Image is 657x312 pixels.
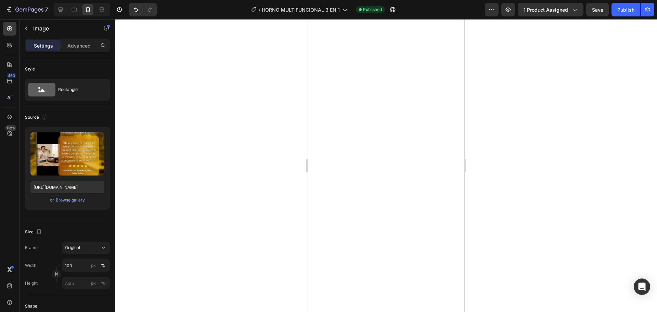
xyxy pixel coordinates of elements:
[67,42,91,49] p: Advanced
[25,227,43,237] div: Size
[101,280,105,286] div: %
[7,73,16,78] div: 450
[25,303,37,309] div: Shape
[25,262,36,269] label: Width
[91,262,96,269] div: px
[33,24,91,32] p: Image
[99,279,107,287] button: px
[89,261,98,270] button: %
[50,196,54,204] span: or
[634,278,650,295] div: Open Intercom Messenger
[30,181,104,193] input: https://example.com/image.jpg
[363,6,382,13] span: Published
[34,42,53,49] p: Settings
[89,279,98,287] button: %
[56,197,85,203] div: Browse gallery
[62,259,110,272] input: px%
[308,19,464,312] iframe: Design area
[262,6,340,13] span: HORNO MULTIFUNCIONAL 3 EN 1
[524,6,568,13] span: 1 product assigned
[5,125,16,131] div: Beta
[55,197,85,204] button: Browse gallery
[25,113,49,122] div: Source
[45,5,48,14] p: 7
[99,261,107,270] button: px
[617,6,634,13] div: Publish
[611,3,640,16] button: Publish
[259,6,260,13] span: /
[30,132,104,175] img: preview-image
[62,277,110,289] input: px%
[518,3,583,16] button: 1 product assigned
[62,242,110,254] button: Original
[3,3,51,16] button: 7
[592,7,603,13] span: Save
[65,245,80,251] span: Original
[129,3,157,16] div: Undo/Redo
[25,280,38,286] label: Height
[25,66,35,72] div: Style
[586,3,609,16] button: Save
[101,262,105,269] div: %
[91,280,96,286] div: px
[25,245,38,251] label: Frame
[58,82,100,97] div: Rectangle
